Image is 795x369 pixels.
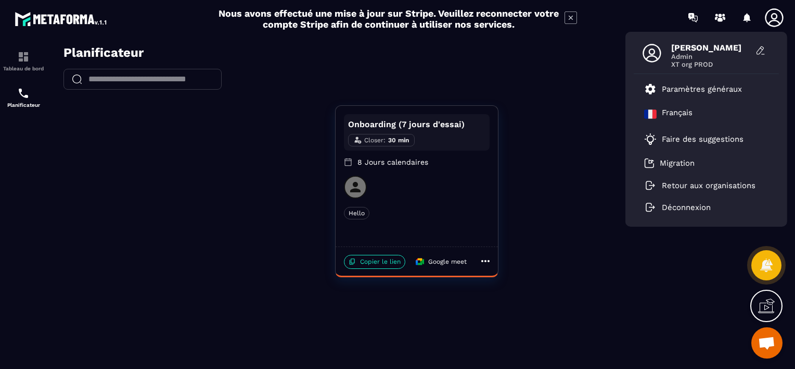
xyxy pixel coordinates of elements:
[662,181,755,190] p: Retour aux organisations
[361,209,424,224] p: Google meet
[671,43,749,53] span: [PERSON_NAME]
[644,133,755,145] a: Faire des suggestions
[662,108,693,120] p: Français
[751,327,783,359] a: Open chat
[17,87,30,100] img: scheduler
[17,51,30,63] img: formation
[3,102,44,108] p: Planificateur
[15,9,108,28] img: logo
[644,181,755,190] a: Retour aux organisations
[644,158,695,168] a: Migration
[3,66,44,71] p: Tableau de bord
[299,73,437,85] p: Onboarding (7 jours d'essai)
[660,158,695,168] p: Migration
[662,203,711,212] p: Déconnexion
[295,210,356,224] p: Copier le lien
[671,53,749,60] span: Admin
[315,90,337,100] p: Closer :
[295,112,441,122] p: 8 Jours calendaires
[662,84,742,94] p: Paramètres généraux
[296,163,320,173] span: Hello
[662,134,743,144] p: Faire des suggestions
[295,162,320,174] div: Hello
[581,23,692,44] button: Créer un événement
[3,43,44,79] a: formationformationTableau de bord
[218,8,559,30] h2: Nous avons effectué une mise à jour sur Stripe. Veuillez reconnecter votre compte Stripe afin de ...
[3,79,44,116] a: schedulerschedulerPlanificateur
[339,90,360,100] p: 30 min
[644,83,742,95] a: Paramètres généraux
[671,60,749,68] span: XT org PROD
